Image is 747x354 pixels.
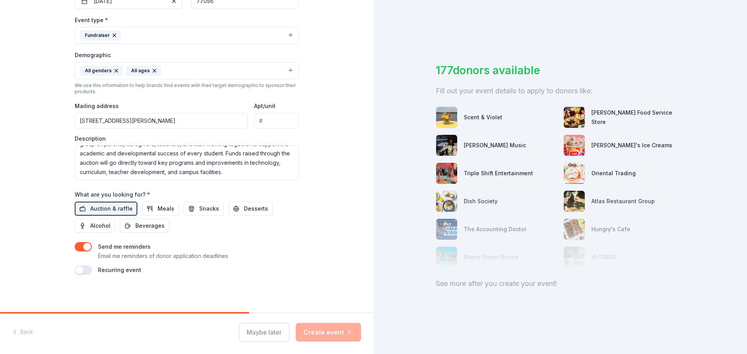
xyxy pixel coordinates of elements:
[80,66,123,76] div: All genders
[564,135,585,156] img: photo for Amy's Ice Creams
[436,135,457,156] img: photo for Alfred Music
[75,219,115,233] button: Alcohol
[158,204,174,213] span: Meals
[98,267,141,273] label: Recurring event
[75,135,106,143] label: Description
[591,108,685,127] div: [PERSON_NAME] Food Service Store
[75,145,299,180] textarea: The School at [GEOGRAPHIC_DATA][PERSON_NAME] is a Pre-K through 5th grade elementary school in th...
[135,221,165,230] span: Beverages
[254,113,299,129] input: #
[436,62,685,78] div: 177 donors available
[75,202,137,216] button: Auction & raffle
[75,82,299,95] div: We use this information to help brands find events with their target demographic to sponsor their...
[464,169,533,178] div: Triple Shift Entertainment
[75,113,248,129] input: Enter a US address
[75,16,108,24] label: Event type
[564,163,585,184] img: photo for Oriental Trading
[591,169,636,178] div: Oriental Trading
[75,27,299,44] button: Fundraiser
[75,62,299,79] button: All gendersAll ages
[464,141,526,150] div: [PERSON_NAME] Music
[142,202,179,216] button: Meals
[564,107,585,128] img: photo for Gordon Food Service Store
[228,202,273,216] button: Desserts
[199,204,219,213] span: Snacks
[120,219,169,233] button: Beverages
[254,102,275,110] label: Apt/unit
[90,204,133,213] span: Auction & raffle
[98,251,228,261] p: Email me reminders of donor application deadlines
[436,85,685,97] div: Fill out your event details to apply to donors like:
[80,30,121,40] div: Fundraiser
[436,107,457,128] img: photo for Scent & Violet
[75,191,150,199] label: What are you looking for?
[98,243,151,250] label: Send me reminders
[90,221,110,230] span: Alcohol
[75,102,119,110] label: Mailing address
[464,113,502,122] div: Scent & Violet
[244,204,268,213] span: Desserts
[126,66,161,76] div: All ages
[75,51,111,59] label: Demographic
[436,277,685,290] div: See more after you create your event!
[591,141,672,150] div: [PERSON_NAME]'s Ice Creams
[436,163,457,184] img: photo for Triple Shift Entertainment
[184,202,224,216] button: Snacks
